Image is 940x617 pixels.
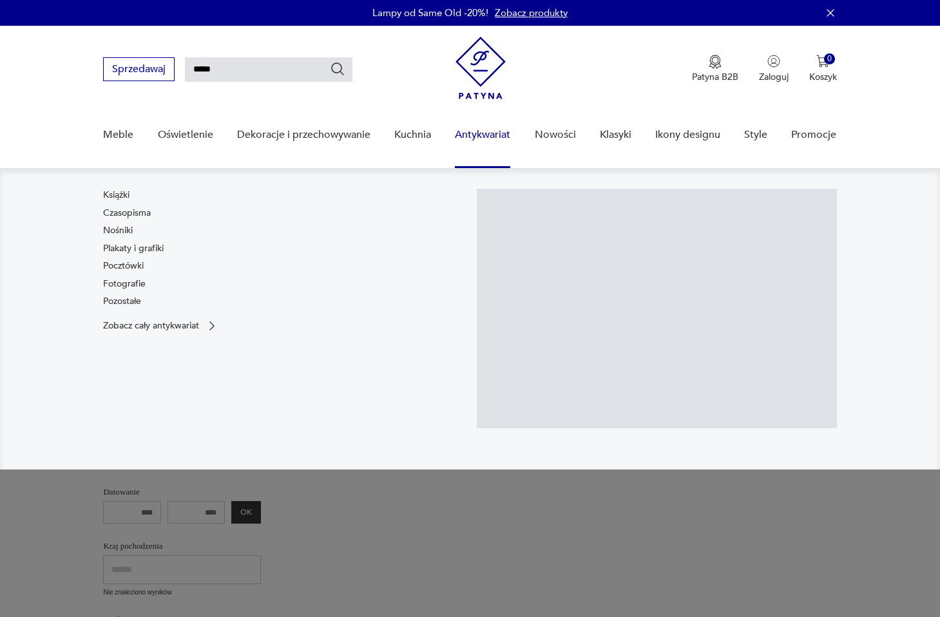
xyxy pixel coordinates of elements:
[791,110,836,160] a: Promocje
[692,55,738,83] button: Patyna B2B
[103,224,133,237] a: Nośniki
[535,110,576,160] a: Nowości
[600,110,631,160] a: Klasyki
[456,37,506,99] img: Patyna - sklep z meblami i dekoracjami vintage
[103,242,164,255] a: Plakaty i grafiki
[455,110,510,160] a: Antykwariat
[103,319,218,332] a: Zobacz cały antykwariat
[103,260,144,272] a: Pocztówki
[495,6,568,19] a: Zobacz produkty
[824,53,835,64] div: 0
[237,110,370,160] a: Dekoracje i przechowywanie
[103,321,199,330] p: Zobacz cały antykwariat
[655,110,720,160] a: Ikony designu
[103,57,175,81] button: Sprzedawaj
[809,71,837,83] p: Koszyk
[103,295,141,308] a: Pozostałe
[744,110,767,160] a: Style
[372,6,488,19] p: Lampy od Same Old -20%!
[330,61,345,77] button: Szukaj
[692,71,738,83] p: Patyna B2B
[809,55,837,83] button: 0Koszyk
[759,55,789,83] button: Zaloguj
[103,110,133,160] a: Meble
[103,189,129,202] a: Książki
[394,110,431,160] a: Kuchnia
[103,66,175,75] a: Sprzedawaj
[767,55,780,68] img: Ikonka użytkownika
[103,278,146,290] a: Fotografie
[158,110,213,160] a: Oświetlenie
[692,55,738,83] a: Ikona medaluPatyna B2B
[103,207,151,220] a: Czasopisma
[709,55,722,69] img: Ikona medalu
[816,55,829,68] img: Ikona koszyka
[759,71,789,83] p: Zaloguj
